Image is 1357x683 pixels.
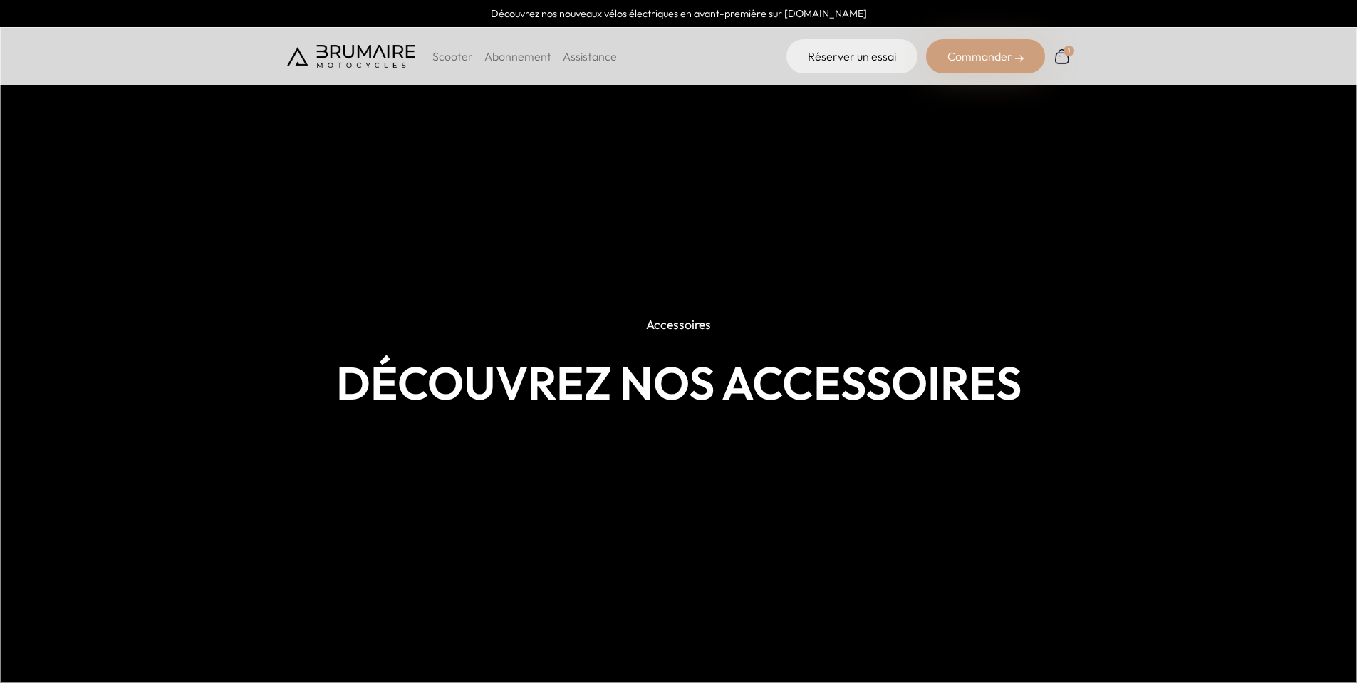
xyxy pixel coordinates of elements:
a: Assistance [563,49,617,63]
div: 1 [1064,46,1074,56]
a: Abonnement [484,49,551,63]
h1: Découvrez nos accessoires [287,357,1071,410]
img: Panier [1054,48,1071,65]
div: Commander [926,39,1045,73]
p: Accessoires [635,309,722,340]
a: Réserver un essai [786,39,917,73]
a: 1 [1054,48,1071,65]
img: right-arrow-2.png [1015,54,1024,63]
img: Brumaire Motocycles [287,45,415,68]
p: Scooter [432,48,473,65]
